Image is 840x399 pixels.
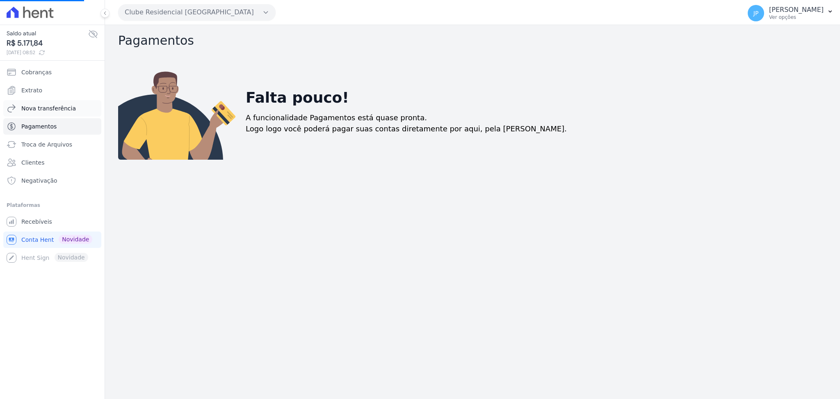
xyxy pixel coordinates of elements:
h2: Pagamentos [118,33,827,48]
a: Clientes [3,154,101,171]
p: Ver opções [769,14,824,21]
p: Logo logo você poderá pagar suas contas diretamente por aqui, pela [PERSON_NAME]. [246,123,567,134]
button: Clube Residencial [GEOGRAPHIC_DATA] [118,4,276,21]
div: Plataformas [7,200,98,210]
a: Cobranças [3,64,101,80]
span: Troca de Arquivos [21,140,72,149]
h2: Falta pouco! [246,87,349,109]
span: Pagamentos [21,122,57,131]
a: Nova transferência [3,100,101,117]
span: Conta Hent [21,236,54,244]
span: Extrato [21,86,42,94]
span: R$ 5.171,84 [7,38,88,49]
span: Clientes [21,158,44,167]
a: Pagamentos [3,118,101,135]
span: Saldo atual [7,29,88,38]
a: Extrato [3,82,101,99]
span: JP [753,10,759,16]
nav: Sidebar [7,64,98,266]
span: Recebíveis [21,218,52,226]
span: Cobranças [21,68,52,76]
span: Novidade [59,235,92,244]
a: Negativação [3,172,101,189]
a: Conta Hent Novidade [3,232,101,248]
span: [DATE] 08:52 [7,49,88,56]
button: JP [PERSON_NAME] Ver opções [741,2,840,25]
p: [PERSON_NAME] [769,6,824,14]
a: Recebíveis [3,213,101,230]
span: Nova transferência [21,104,76,112]
a: Troca de Arquivos [3,136,101,153]
p: A funcionalidade Pagamentos está quase pronta. [246,112,427,123]
span: Negativação [21,177,57,185]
